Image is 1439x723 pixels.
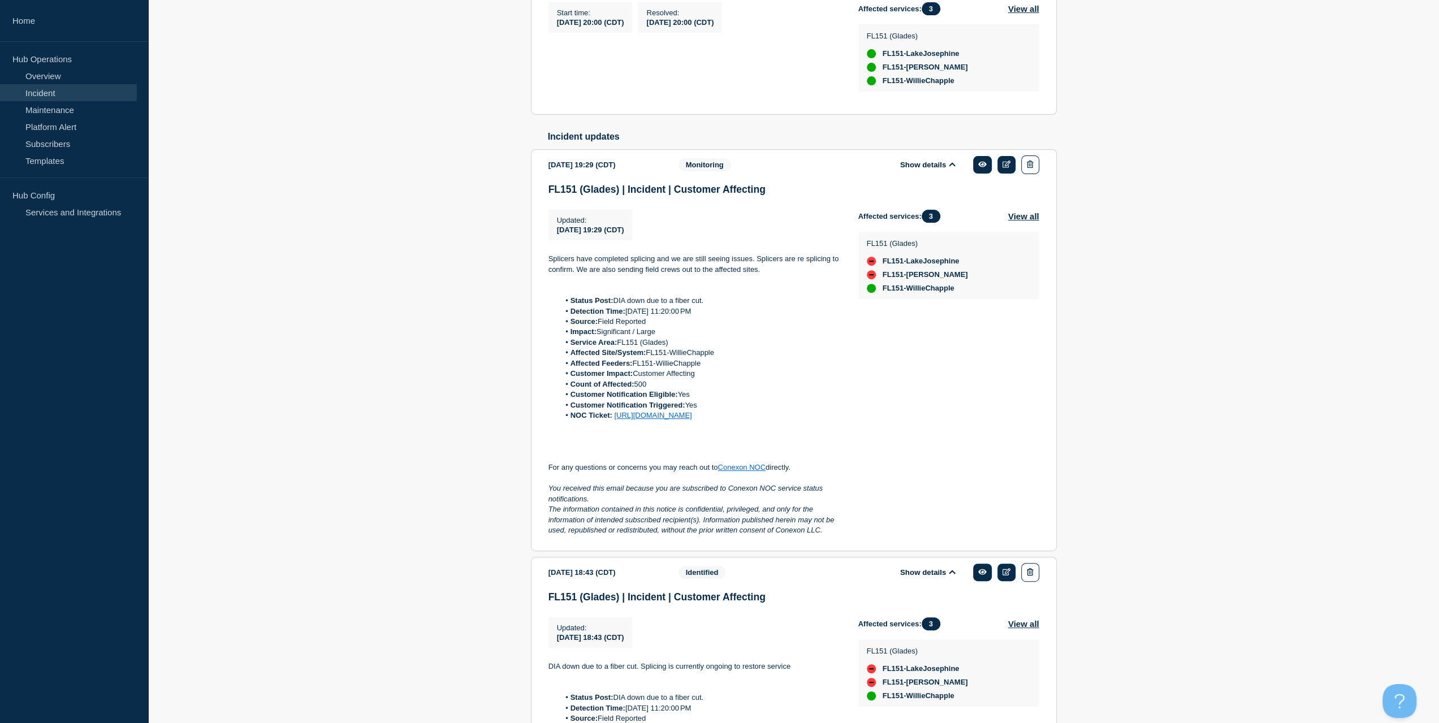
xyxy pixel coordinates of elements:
[646,18,714,27] span: [DATE] 20:00 (CDT)
[571,714,598,722] strong: Source:
[897,568,959,577] button: Show details
[548,184,1039,196] h3: FL151 (Glades) | Incident | Customer Affecting
[548,462,840,473] p: For any questions or concerns you may reach out to directly.
[571,401,685,409] strong: Customer Notification Triggered:
[867,270,876,279] div: down
[897,160,959,170] button: Show details
[559,369,840,379] li: Customer Affecting
[571,338,617,347] strong: Service Area:
[883,691,954,700] span: FL151-WillieChapple
[1382,684,1416,718] iframe: Help Scout Beacon - Open
[559,317,840,327] li: Field Reported
[571,693,613,702] strong: Status Post:
[557,226,624,234] span: [DATE] 19:29 (CDT)
[679,566,726,579] span: Identified
[557,18,624,27] span: [DATE] 20:00 (CDT)
[559,337,840,348] li: FL151 (Glades)
[557,624,624,632] p: Updated :
[571,704,625,712] strong: Detection Time:
[571,390,678,399] strong: Customer Notification Eligible:
[559,358,840,369] li: FL151-WillieChapple
[559,389,840,400] li: Yes
[548,484,825,503] em: You received this email because you are subscribed to Conexon NOC service status notifications.
[867,678,876,687] div: down
[571,369,633,378] strong: Customer Impact:
[883,76,954,85] span: FL151-WillieChapple
[614,411,692,419] a: [URL][DOMAIN_NAME]
[922,210,940,223] span: 3
[867,49,876,58] div: up
[559,379,840,389] li: 500
[883,664,960,673] span: FL151-LakeJosephine
[559,703,840,713] li: [DATE] 11:20:00 PM
[557,8,624,17] p: Start time :
[867,257,876,266] div: down
[559,348,840,358] li: FL151-WillieChapple
[883,49,960,58] span: FL151-LakeJosephine
[867,239,968,248] p: FL151 (Glades)
[548,591,1039,603] h3: FL151 (Glades) | Incident | Customer Affecting
[1008,2,1039,15] button: View all
[883,257,960,266] span: FL151-LakeJosephine
[867,664,876,673] div: down
[559,400,840,410] li: Yes
[646,8,714,17] p: Resolved :
[883,678,968,687] span: FL151-[PERSON_NAME]
[883,284,954,293] span: FL151-WillieChapple
[571,327,597,336] strong: Impact:
[858,210,946,223] span: Affected services:
[559,296,840,306] li: DIA down due to a fiber cut.
[867,63,876,72] div: up
[548,563,662,582] div: [DATE] 18:43 (CDT)
[883,63,968,72] span: FL151-[PERSON_NAME]
[548,132,1057,142] h2: Incident updates
[679,158,731,171] span: Monitoring
[571,411,612,419] strong: NOC Ticket:
[883,270,968,279] span: FL151-[PERSON_NAME]
[858,617,946,630] span: Affected services:
[922,617,940,630] span: 3
[718,463,766,471] a: Conexon NOC
[548,254,840,275] p: Splicers have completed splicing and we are still seeing issues. Splicers are re splicing to conf...
[559,692,840,703] li: DIA down due to a fiber cut.
[867,647,968,655] p: FL151 (Glades)
[867,76,876,85] div: up
[571,380,634,388] strong: Count of Affected:
[571,296,613,305] strong: Status Post:
[867,32,968,40] p: FL151 (Glades)
[867,691,876,700] div: up
[559,327,840,337] li: Significant / Large
[571,317,598,326] strong: Source:
[548,155,662,174] div: [DATE] 19:29 (CDT)
[571,359,633,367] strong: Affected Feeders:
[571,348,646,357] strong: Affected Site/System:
[557,216,624,224] p: Updated :
[922,2,940,15] span: 3
[1008,617,1039,630] button: View all
[858,2,946,15] span: Affected services:
[559,306,840,317] li: [DATE] 11:20:00 PM
[1008,210,1039,223] button: View all
[867,284,876,293] div: up
[548,661,840,672] p: DIA down due to a fiber cut. Splicing is currently ongoing to restore service
[557,633,624,642] span: [DATE] 18:43 (CDT)
[571,307,625,315] strong: Detection Time:
[548,505,836,534] em: The information contained in this notice is confidential, privileged, and only for the informatio...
